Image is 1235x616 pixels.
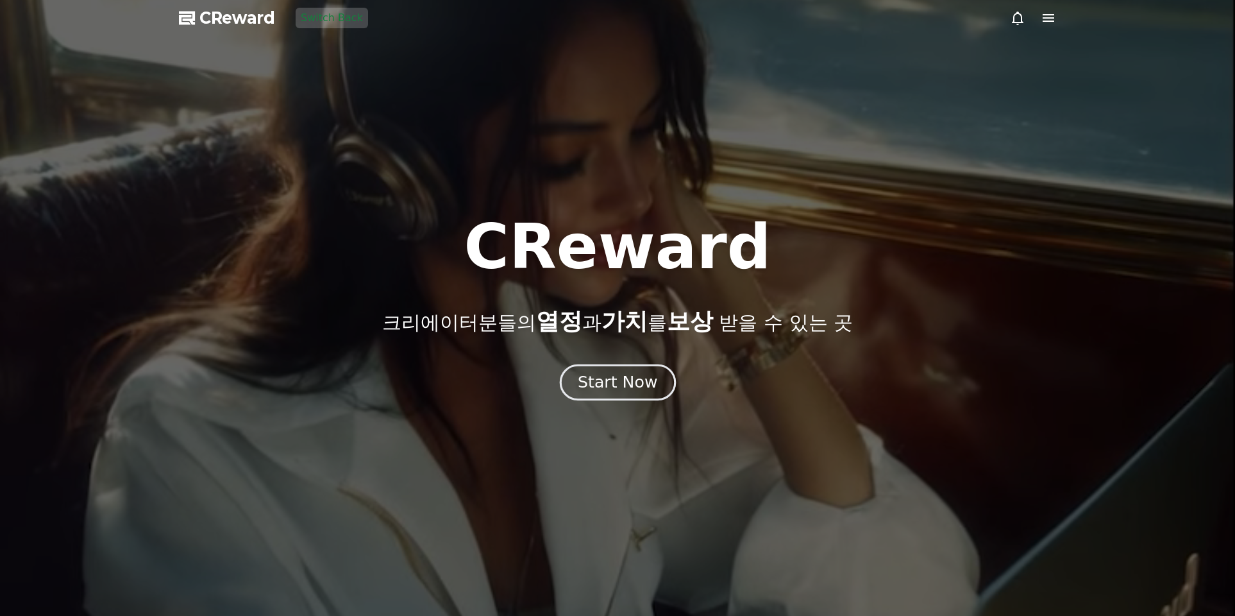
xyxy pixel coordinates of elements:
[296,8,368,28] button: Switch Back
[464,216,771,278] h1: CReward
[601,308,648,334] span: 가치
[536,308,582,334] span: 열정
[578,372,657,393] div: Start Now
[179,8,275,28] a: CReward
[667,308,713,334] span: 보상
[559,364,675,401] button: Start Now
[199,8,275,28] span: CReward
[382,309,853,334] p: 크리에이터분들의 과 를 받을 수 있는 곳
[562,378,673,390] a: Start Now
